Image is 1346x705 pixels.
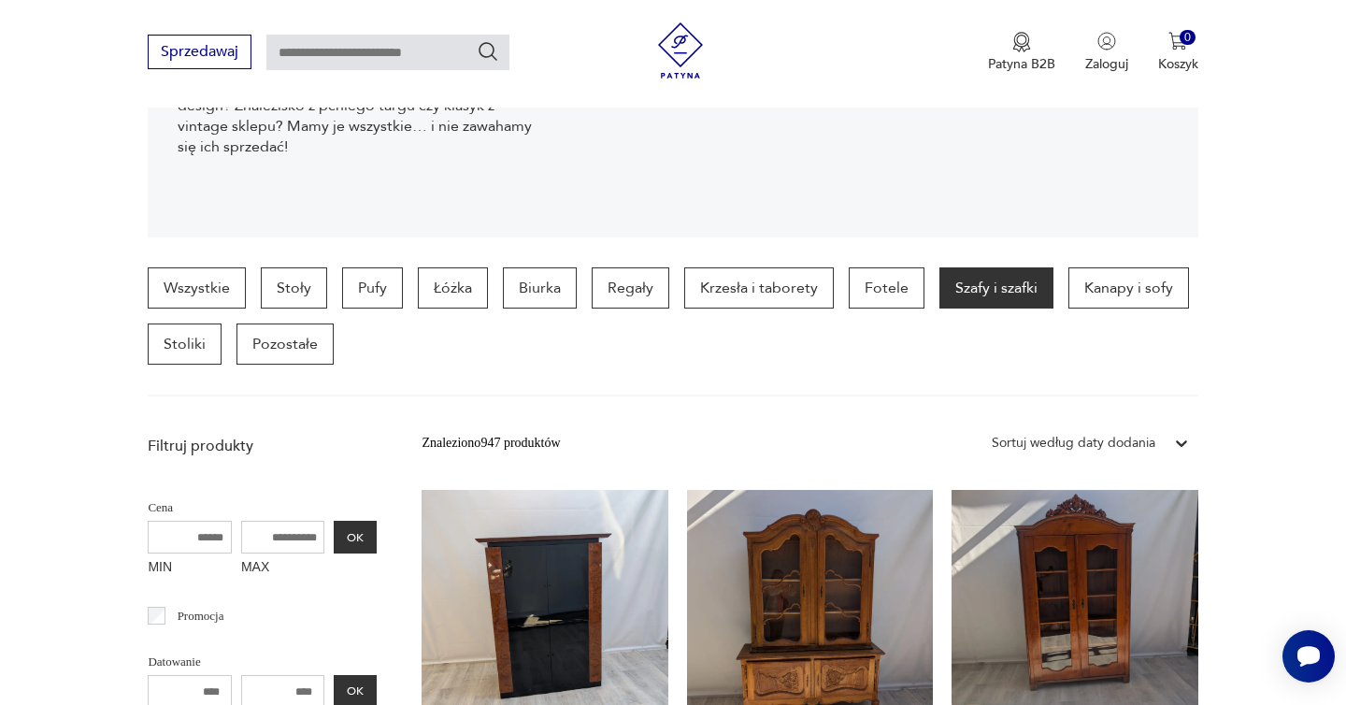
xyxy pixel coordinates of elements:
[477,40,499,63] button: Szukaj
[148,497,377,518] p: Cena
[334,521,377,554] button: OK
[422,433,560,453] div: Znaleziono 947 produktów
[261,267,327,309] a: Stoły
[148,35,251,69] button: Sprzedawaj
[148,436,377,456] p: Filtruj produkty
[178,606,224,626] p: Promocja
[1158,55,1198,73] p: Koszyk
[992,433,1155,453] div: Sortuj według daty dodania
[1085,32,1128,73] button: Zaloguj
[178,75,537,157] p: Szafka RTV czy nocna? Palisander czy industrial design? Znalezisko z pchlego targu czy klasyk z v...
[592,267,669,309] a: Regały
[1012,32,1031,52] img: Ikona medalu
[849,267,924,309] a: Fotele
[939,267,1053,309] a: Szafy i szafki
[1158,32,1198,73] button: 0Koszyk
[988,32,1055,73] a: Ikona medaluPatyna B2B
[1282,630,1335,683] iframe: Smartsupp widget button
[1068,267,1189,309] a: Kanapy i sofy
[148,554,232,583] label: MIN
[652,22,709,79] img: Patyna - sklep z meblami i dekoracjami vintage
[418,267,488,309] a: Łóżka
[1180,30,1196,46] div: 0
[148,652,377,672] p: Datowanie
[1168,32,1187,50] img: Ikona koszyka
[148,324,222,365] a: Stoliki
[342,267,403,309] a: Pufy
[148,267,246,309] a: Wszystkie
[503,267,577,309] a: Biurka
[1085,55,1128,73] p: Zaloguj
[1097,32,1116,50] img: Ikonka użytkownika
[148,47,251,60] a: Sprzedawaj
[684,267,834,309] a: Krzesła i taborety
[988,55,1055,73] p: Patyna B2B
[241,554,325,583] label: MAX
[988,32,1055,73] button: Patyna B2B
[236,324,334,365] a: Pozostałe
